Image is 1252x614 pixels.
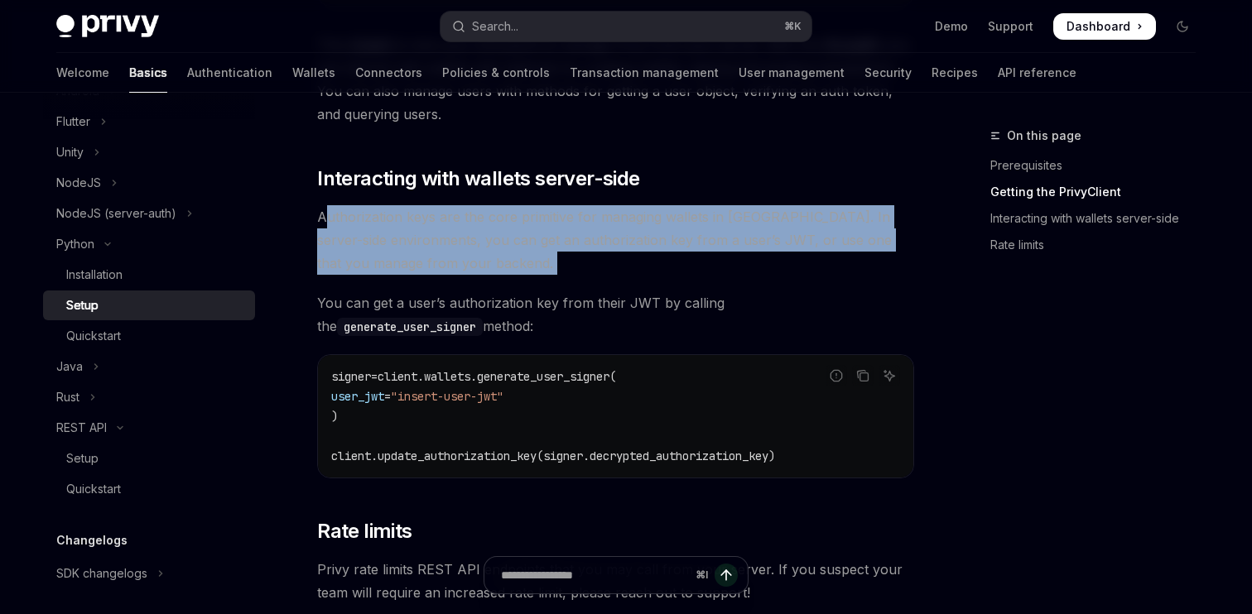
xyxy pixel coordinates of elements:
[317,165,639,192] span: Interacting with wallets server-side
[784,20,802,33] span: ⌘ K
[43,290,255,320] a: Setup
[442,53,550,93] a: Policies & controls
[43,137,255,167] button: Toggle Unity section
[43,107,255,137] button: Toggle Flutter section
[826,365,847,386] button: Report incorrect code
[1007,126,1081,146] span: On this page
[879,365,900,386] button: Ask AI
[472,17,518,36] div: Search...
[56,418,107,438] div: REST API
[187,53,272,93] a: Authentication
[337,318,483,336] code: generate_user_signer
[988,18,1033,35] a: Support
[864,53,912,93] a: Security
[371,369,378,384] span: =
[1067,18,1130,35] span: Dashboard
[391,389,503,404] span: "insert-user-jwt"
[56,15,159,38] img: dark logo
[43,199,255,228] button: Toggle NodeJS (server-auth) section
[66,479,121,499] div: Quickstart
[56,173,101,193] div: NodeJS
[932,53,978,93] a: Recipes
[43,321,255,351] a: Quickstart
[1169,13,1196,40] button: Toggle dark mode
[990,205,1209,232] a: Interacting with wallets server-side
[56,357,83,377] div: Java
[378,369,616,384] span: client.wallets.generate_user_signer(
[43,229,255,259] button: Toggle Python section
[56,387,79,407] div: Rust
[501,557,689,593] input: Ask a question...
[56,53,109,93] a: Welcome
[292,53,335,93] a: Wallets
[66,265,123,285] div: Installation
[739,53,845,93] a: User management
[317,205,914,275] span: Authorization keys are the core primitive for managing wallets in [GEOGRAPHIC_DATA]. In server-si...
[56,204,176,223] div: NodeJS (server-auth)
[1053,13,1156,40] a: Dashboard
[43,474,255,504] a: Quickstart
[43,444,255,473] a: Setup
[317,291,914,338] span: You can get a user’s authorization key from their JWT by calling the method:
[43,168,255,198] button: Toggle NodeJS section
[990,152,1209,179] a: Prerequisites
[43,260,255,290] a: Installation
[990,179,1209,205] a: Getting the PrivyClient
[715,564,738,587] button: Send message
[331,369,371,384] span: signer
[990,232,1209,258] a: Rate limits
[852,365,874,386] button: Copy the contents from the code block
[56,530,128,550] h5: Changelogs
[331,449,775,463] span: client.update_authorization_key(signer.decrypted_authorization_key)
[66,295,99,315] div: Setup
[66,326,121,346] div: Quickstart
[66,449,99,468] div: Setup
[43,352,255,381] button: Toggle Java section
[384,389,391,404] span: =
[998,53,1076,93] a: API reference
[441,12,811,41] button: Open search
[43,413,255,443] button: Toggle REST API section
[355,53,422,93] a: Connectors
[317,518,412,544] span: Rate limits
[43,559,255,588] button: Toggle SDK changelogs section
[935,18,968,35] a: Demo
[570,53,719,93] a: Transaction management
[331,389,384,404] span: user_jwt
[331,409,338,424] span: )
[56,112,90,132] div: Flutter
[129,53,167,93] a: Basics
[56,564,147,583] div: SDK changelogs
[56,234,94,254] div: Python
[56,142,84,162] div: Unity
[43,382,255,412] button: Toggle Rust section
